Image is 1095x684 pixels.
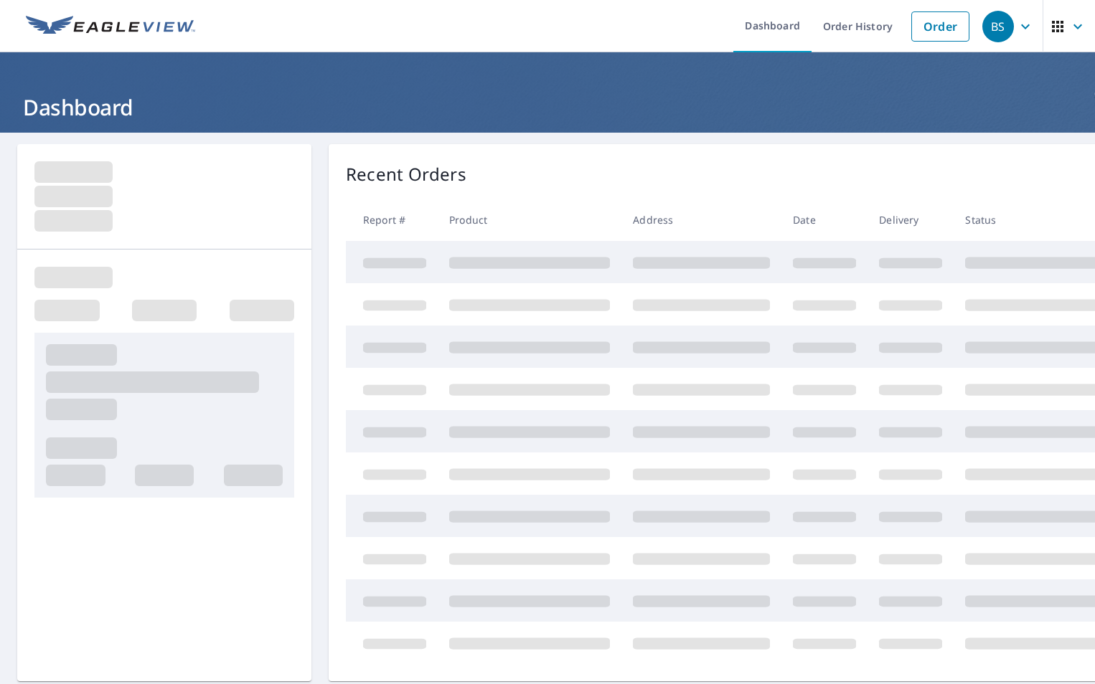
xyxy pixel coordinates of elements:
th: Delivery [868,199,954,241]
p: Recent Orders [346,161,466,187]
th: Date [781,199,868,241]
h1: Dashboard [17,92,1078,122]
div: BS [982,11,1014,42]
th: Address [621,199,781,241]
th: Product [438,199,621,241]
a: Order [911,11,969,42]
img: EV Logo [26,16,195,37]
th: Report # [346,199,438,241]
